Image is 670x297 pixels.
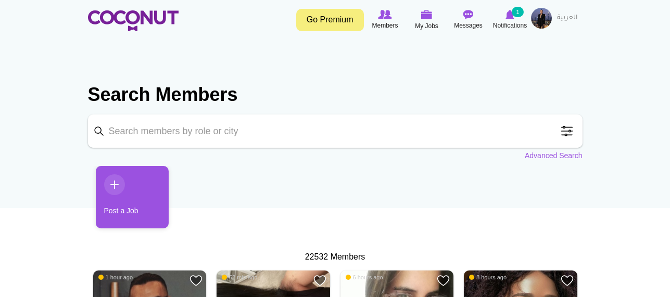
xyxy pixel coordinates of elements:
span: Messages [454,20,483,31]
input: Search members by role or city [88,114,583,148]
span: 52 min ago [222,274,257,281]
a: Post a Job [96,166,169,228]
span: Members [372,20,398,31]
a: Browse Members Members [364,8,406,32]
li: 1 / 1 [88,166,161,236]
div: 22532 Members [88,251,583,263]
span: My Jobs [415,21,438,31]
a: Go Premium [296,9,364,31]
img: Messages [463,10,474,19]
span: Notifications [493,20,527,31]
a: My Jobs My Jobs [406,8,448,32]
span: 6 hours ago [346,274,383,281]
a: Add to Favourites [189,274,203,287]
a: Add to Favourites [561,274,574,287]
img: My Jobs [421,10,433,19]
a: Messages Messages [448,8,489,32]
img: Notifications [505,10,514,19]
img: Home [88,10,179,31]
a: Advanced Search [525,150,583,161]
span: 8 hours ago [469,274,507,281]
a: Add to Favourites [313,274,326,287]
a: العربية [552,8,583,29]
img: Browse Members [378,10,391,19]
small: 1 [512,7,523,17]
h2: Search Members [88,82,583,107]
a: Add to Favourites [437,274,450,287]
span: 1 hour ago [98,274,133,281]
a: Notifications Notifications 1 [489,8,531,32]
